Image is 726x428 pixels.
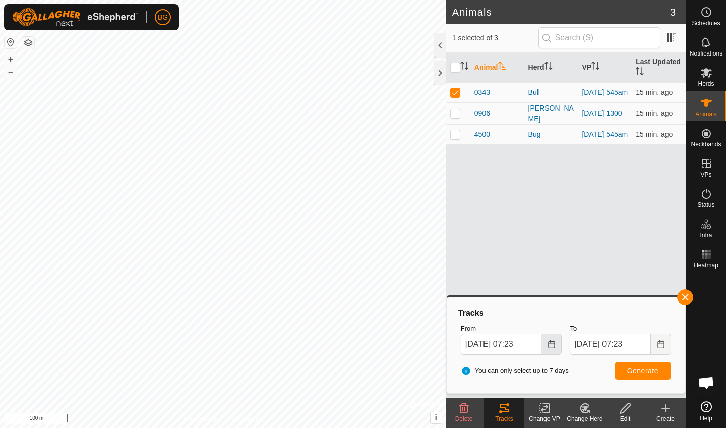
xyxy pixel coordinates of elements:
button: Generate [615,362,671,380]
a: [DATE] 545am [582,88,628,96]
span: Sep 27, 2025, 7:07 AM [636,88,673,96]
img: Gallagher Logo [12,8,138,26]
a: Privacy Policy [183,415,221,424]
button: Reset Map [5,36,17,48]
span: 4500 [474,129,490,140]
div: Tracks [484,414,524,423]
span: Heatmap [694,262,718,269]
span: Generate [627,367,658,375]
div: Open chat [691,367,721,398]
input: Search (S) [538,27,660,48]
p-sorticon: Activate to sort [636,69,644,77]
span: Herds [698,81,714,87]
span: Status [697,202,714,208]
p-sorticon: Activate to sort [591,63,599,71]
span: i [435,413,437,422]
div: Edit [605,414,645,423]
span: Schedules [692,20,720,26]
button: Map Layers [22,37,34,49]
th: Animal [470,52,524,83]
th: VP [578,52,632,83]
span: 0906 [474,108,490,119]
span: VPs [700,172,711,178]
span: Delete [455,415,473,422]
a: [DATE] 545am [582,130,628,138]
span: BG [158,12,168,23]
p-sorticon: Activate to sort [544,63,553,71]
button: Choose Date [651,334,671,355]
span: Notifications [690,50,722,57]
span: 1 selected of 3 [452,33,538,43]
a: Contact Us [233,415,263,424]
span: Sep 27, 2025, 7:07 AM [636,109,673,117]
button: + [5,53,17,65]
button: i [431,412,442,423]
span: Infra [700,232,712,238]
th: Last Updated [632,52,686,83]
th: Herd [524,52,578,83]
span: Animals [695,111,717,117]
div: Bull [528,87,574,98]
button: – [5,66,17,78]
div: Bug [528,129,574,140]
a: Help [686,397,726,425]
div: Tracks [457,307,675,319]
h2: Animals [452,6,670,18]
span: Help [700,415,712,421]
span: Neckbands [691,141,721,147]
span: 3 [670,5,676,20]
a: [DATE] 1300 [582,109,622,117]
span: Sep 27, 2025, 7:07 AM [636,130,673,138]
span: 0343 [474,87,490,98]
div: Change Herd [565,414,605,423]
label: To [570,324,671,334]
div: Change VP [524,414,565,423]
div: Create [645,414,686,423]
div: [PERSON_NAME] [528,103,574,124]
p-sorticon: Activate to sort [460,63,468,71]
p-sorticon: Activate to sort [498,63,506,71]
span: You can only select up to 7 days [461,366,569,376]
button: Choose Date [541,334,562,355]
label: From [461,324,562,334]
